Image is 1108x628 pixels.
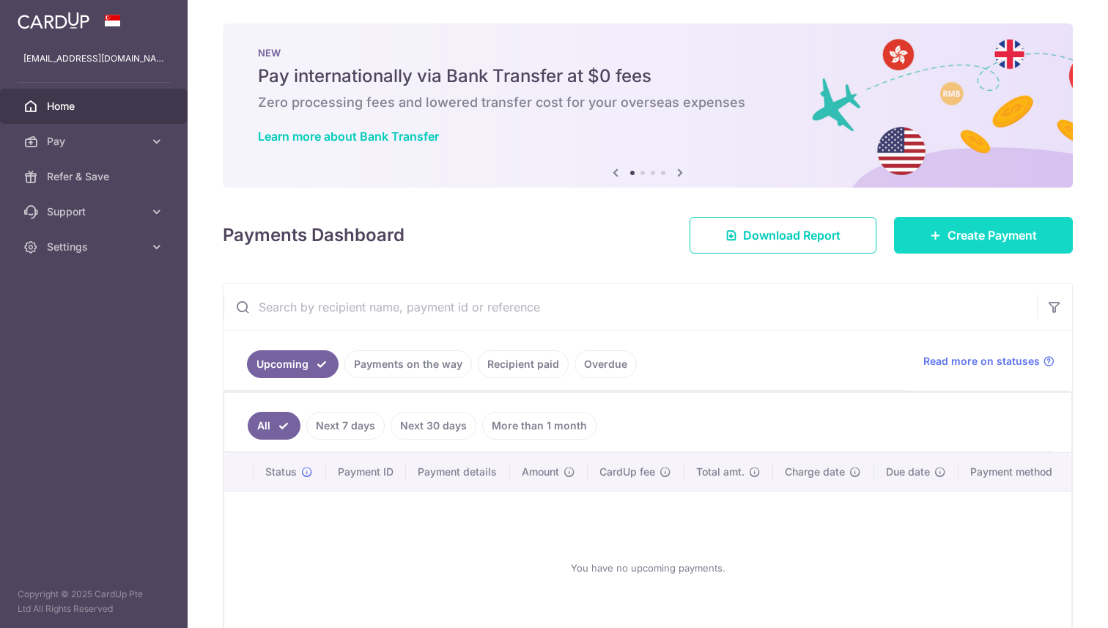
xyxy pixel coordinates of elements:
span: Total amt. [696,465,745,479]
span: Status [265,465,297,479]
a: Next 7 days [306,412,385,440]
img: Bank transfer banner [223,23,1073,188]
h4: Payments Dashboard [223,222,405,248]
a: Payments on the way [344,350,472,378]
th: Payment ID [326,453,406,491]
span: Amount [522,465,559,479]
a: More than 1 month [482,412,597,440]
p: NEW [258,47,1038,59]
h5: Pay internationally via Bank Transfer at $0 fees [258,64,1038,88]
a: Upcoming [247,350,339,378]
span: Due date [886,465,930,479]
span: Read more on statuses [923,354,1040,369]
a: Read more on statuses [923,354,1055,369]
span: Charge date [785,465,845,479]
a: Learn more about Bank Transfer [258,129,439,144]
th: Payment method [959,453,1071,491]
span: Download Report [743,226,841,244]
a: Recipient paid [478,350,569,378]
span: Settings [47,240,144,254]
span: Create Payment [948,226,1037,244]
img: CardUp [18,12,89,29]
th: Payment details [406,453,510,491]
h6: Zero processing fees and lowered transfer cost for your overseas expenses [258,94,1038,111]
span: Pay [47,134,144,149]
span: Support [47,204,144,219]
span: Refer & Save [47,169,144,184]
a: Download Report [690,217,876,254]
a: All [248,412,300,440]
a: Create Payment [894,217,1073,254]
span: Home [47,99,144,114]
a: Overdue [575,350,637,378]
span: CardUp fee [599,465,655,479]
p: [EMAIL_ADDRESS][DOMAIN_NAME] [23,51,164,66]
input: Search by recipient name, payment id or reference [224,284,1037,330]
a: Next 30 days [391,412,476,440]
